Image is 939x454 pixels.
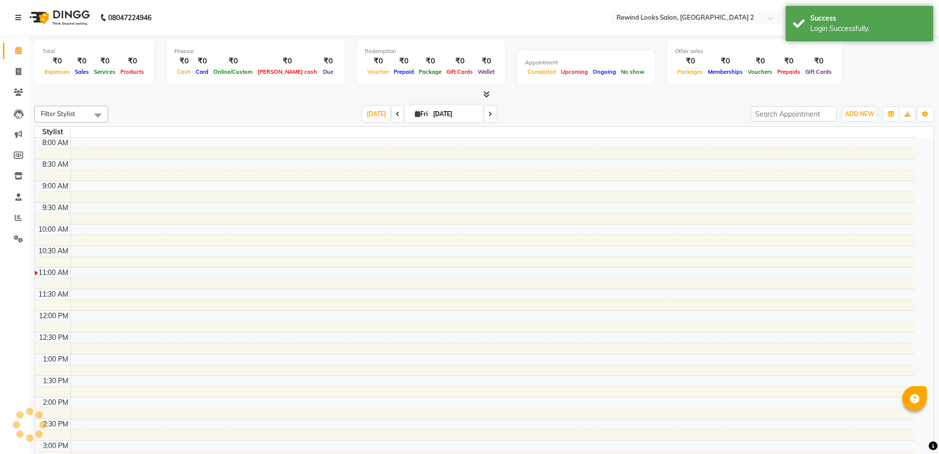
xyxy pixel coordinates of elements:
div: 10:00 AM [36,224,70,235]
b: 08047224946 [108,4,151,31]
span: Card [193,68,211,75]
span: Gift Cards [444,68,475,75]
div: ₹0 [775,56,803,67]
span: Products [118,68,147,75]
div: 12:00 PM [37,311,70,321]
span: Ongoing [590,68,618,75]
span: Completed [525,68,558,75]
div: ₹0 [320,56,337,67]
div: ₹0 [72,56,91,67]
div: 1:00 PM [41,354,70,364]
div: ₹0 [255,56,320,67]
div: ₹0 [475,56,497,67]
div: Finance [175,47,337,56]
div: 12:30 PM [37,333,70,343]
div: 3:00 PM [41,441,70,451]
div: ₹0 [211,56,255,67]
span: [DATE] [363,106,390,121]
span: ADD NEW [845,110,874,118]
div: Login Successfully. [810,24,926,34]
span: Expenses [42,68,72,75]
div: 9:30 AM [40,203,70,213]
span: Package [416,68,444,75]
div: ₹0 [175,56,193,67]
span: Services [91,68,118,75]
div: ₹0 [745,56,775,67]
span: No show [618,68,647,75]
span: Packages [675,68,705,75]
div: 9:00 AM [40,181,70,191]
input: 2025-10-03 [430,107,479,121]
div: 2:00 PM [41,397,70,408]
span: Cash [175,68,193,75]
div: Stylist [35,127,70,137]
div: ₹0 [91,56,118,67]
div: ₹0 [705,56,745,67]
div: Appointment [525,59,647,67]
div: ₹0 [675,56,705,67]
div: ₹0 [365,56,391,67]
span: [PERSON_NAME] cash [255,68,320,75]
div: ₹0 [444,56,475,67]
div: Success [810,13,926,24]
div: ₹0 [416,56,444,67]
div: ₹0 [42,56,72,67]
div: Redemption [365,47,497,56]
div: 11:00 AM [36,268,70,278]
span: Voucher [365,68,391,75]
div: ₹0 [391,56,416,67]
div: 8:00 AM [40,138,70,148]
input: Search Appointment [751,106,837,121]
div: 1:30 PM [41,376,70,386]
span: Memberships [705,68,745,75]
div: Other sales [675,47,834,56]
span: Sales [72,68,91,75]
button: ADD NEW [843,107,877,121]
div: 10:30 AM [36,246,70,256]
div: 11:30 AM [36,289,70,300]
div: 2:30 PM [41,419,70,429]
span: Wallet [475,68,497,75]
span: Online/Custom [211,68,255,75]
span: Prepaids [775,68,803,75]
span: Upcoming [558,68,590,75]
span: Filter Stylist [41,110,75,118]
span: Gift Cards [803,68,834,75]
div: ₹0 [193,56,211,67]
span: Prepaid [391,68,416,75]
div: Total [42,47,147,56]
img: logo [25,4,92,31]
div: ₹0 [803,56,834,67]
div: ₹0 [118,56,147,67]
span: Fri [412,110,430,118]
span: Vouchers [745,68,775,75]
span: Due [321,68,336,75]
div: 8:30 AM [40,159,70,170]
